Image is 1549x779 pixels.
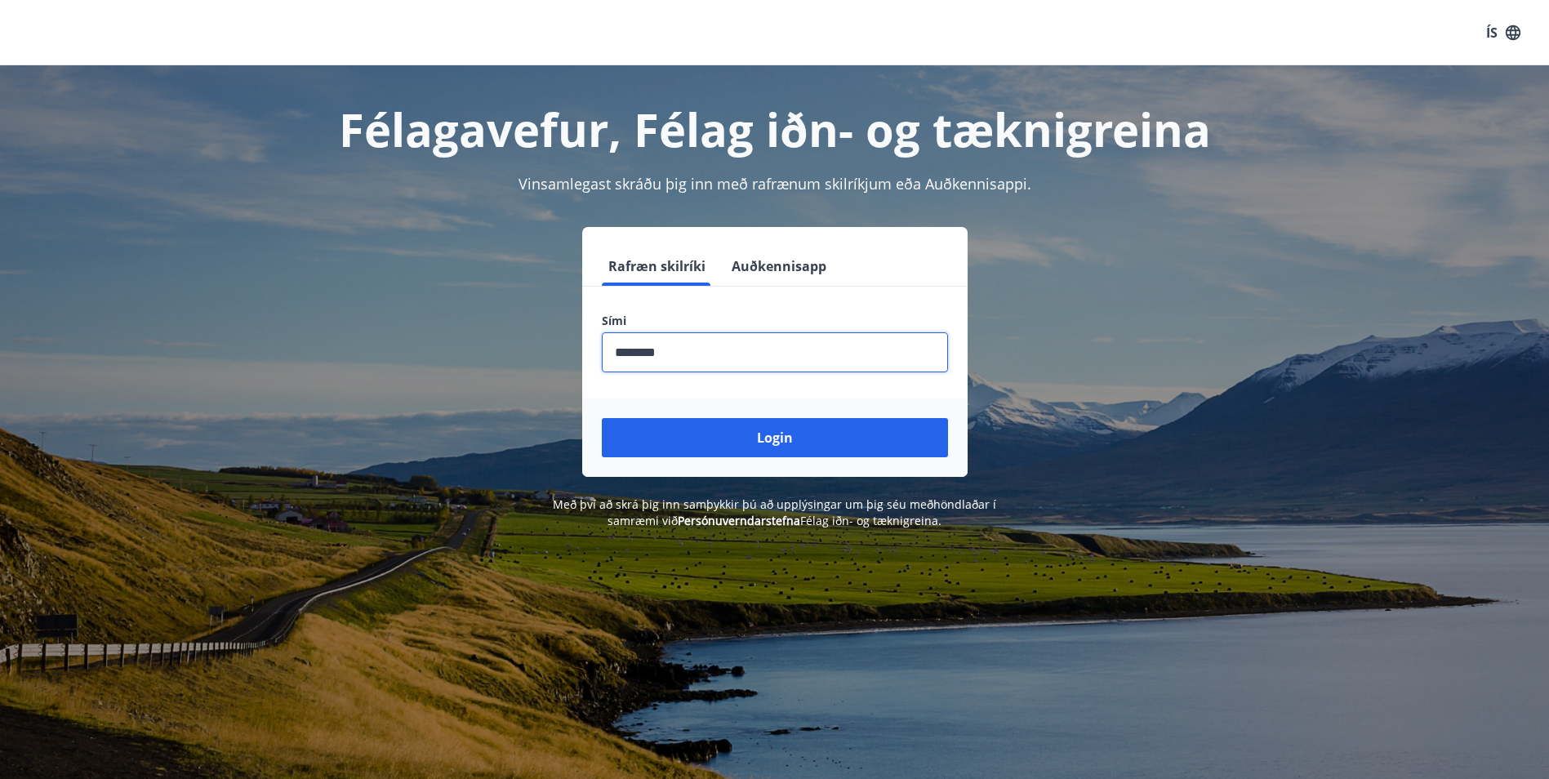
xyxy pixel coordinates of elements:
[678,513,800,528] a: Persónuverndarstefna
[553,496,996,528] span: Með því að skrá þig inn samþykkir þú að upplýsingar um þig séu meðhöndlaðar í samræmi við Félag i...
[519,174,1031,194] span: Vinsamlegast skráðu þig inn með rafrænum skilríkjum eða Auðkennisappi.
[207,98,1343,160] h1: Félagavefur, Félag iðn- og tæknigreina
[602,313,948,329] label: Sími
[1477,18,1529,47] button: ÍS
[725,247,833,286] button: Auðkennisapp
[602,418,948,457] button: Login
[602,247,712,286] button: Rafræn skilríki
